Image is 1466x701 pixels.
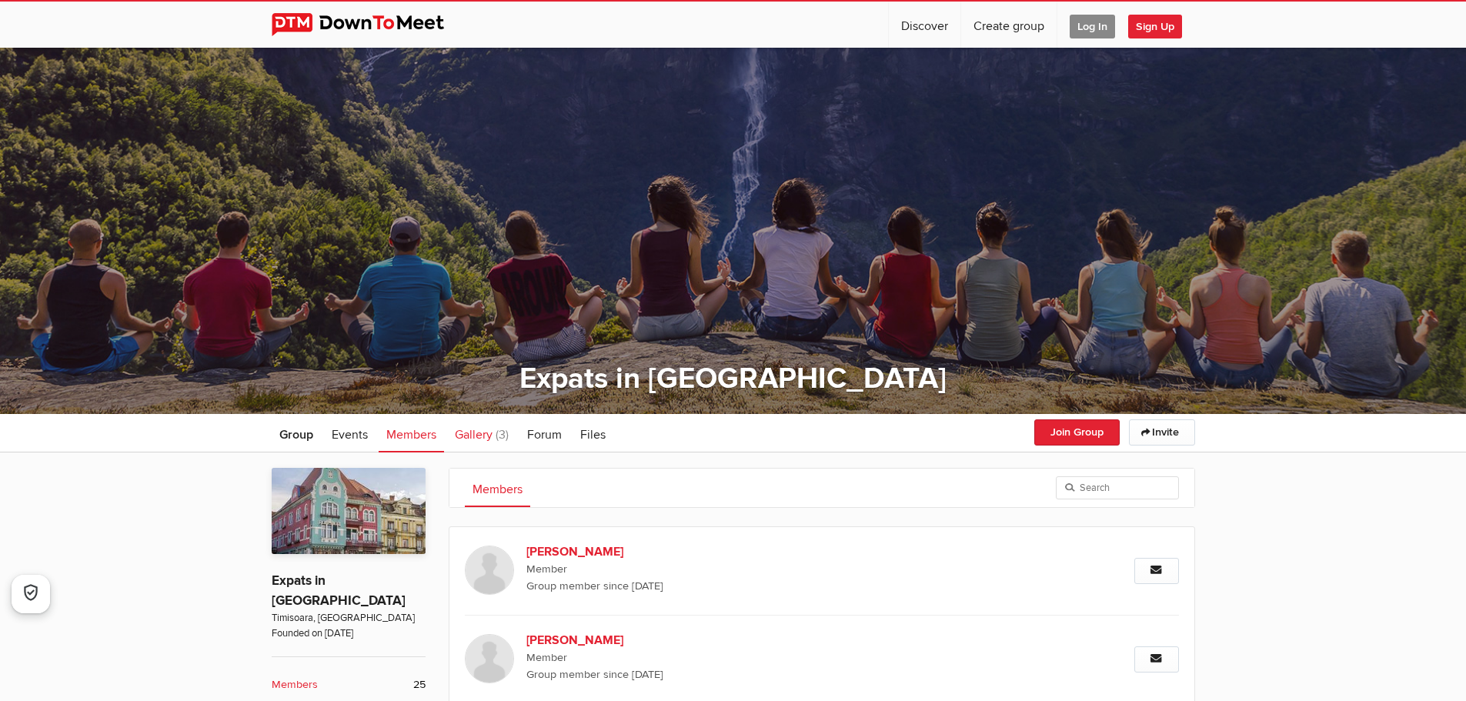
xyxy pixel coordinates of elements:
[1128,15,1182,38] span: Sign Up
[496,427,509,442] span: (3)
[455,427,493,442] span: Gallery
[526,578,965,595] span: Group member since [DATE]
[447,414,516,452] a: Gallery (3)
[465,469,530,507] a: Members
[1129,419,1195,446] a: Invite
[526,542,790,561] b: [PERSON_NAME]
[519,361,947,396] a: Expats in [GEOGRAPHIC_DATA]
[465,546,514,595] img: Iuliana Petrescu
[526,631,790,649] b: [PERSON_NAME]
[272,626,426,641] span: Founded on [DATE]
[1070,15,1115,38] span: Log In
[413,676,426,693] span: 25
[465,634,514,683] img: Malina Stanciu
[272,414,321,452] a: Group
[527,427,562,442] span: Forum
[272,572,406,609] a: Expats in [GEOGRAPHIC_DATA]
[272,13,468,36] img: DownToMeet
[1128,2,1194,48] a: Sign Up
[526,649,965,666] span: Member
[272,676,426,693] a: Members 25
[332,427,368,442] span: Events
[519,414,569,452] a: Forum
[580,427,606,442] span: Files
[961,2,1057,48] a: Create group
[465,527,965,615] a: [PERSON_NAME] Member Group member since [DATE]
[526,561,965,578] span: Member
[1056,476,1179,499] input: Search
[272,468,426,554] img: Expats in Timisoara
[379,414,444,452] a: Members
[279,427,313,442] span: Group
[889,2,960,48] a: Discover
[1034,419,1120,446] button: Join Group
[272,611,426,626] span: Timisoara, [GEOGRAPHIC_DATA]
[1057,2,1127,48] a: Log In
[573,414,613,452] a: Files
[324,414,376,452] a: Events
[526,666,965,683] span: Group member since [DATE]
[272,676,318,693] b: Members
[386,427,436,442] span: Members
